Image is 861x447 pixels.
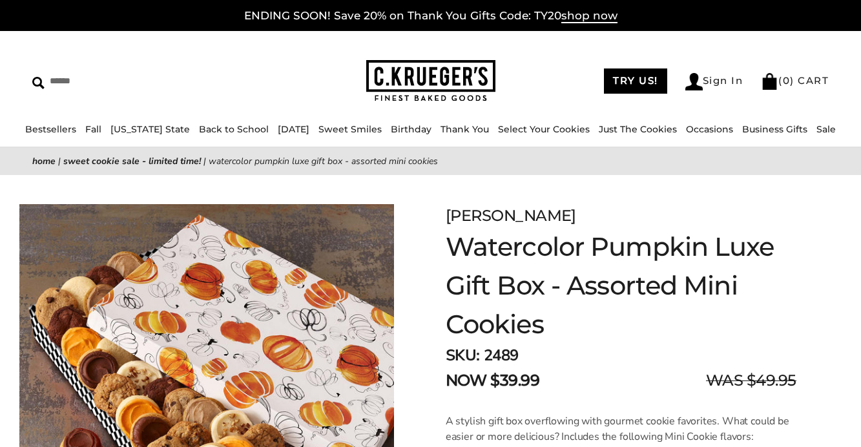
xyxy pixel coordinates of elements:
[686,123,733,135] a: Occasions
[278,123,309,135] a: [DATE]
[761,73,778,90] img: Bag
[58,155,61,167] span: |
[685,73,743,90] a: Sign In
[446,227,796,344] h1: Watercolor Pumpkin Luxe Gift Box - Assorted Mini Cookies
[783,74,791,87] span: 0
[561,9,617,23] span: shop now
[199,123,269,135] a: Back to School
[203,155,206,167] span: |
[25,123,76,135] a: Bestsellers
[32,77,45,89] img: Search
[85,123,101,135] a: Fall
[761,74,829,87] a: (0) CART
[318,123,382,135] a: Sweet Smiles
[32,155,56,167] a: Home
[391,123,431,135] a: Birthday
[498,123,590,135] a: Select Your Cookies
[110,123,190,135] a: [US_STATE] State
[32,154,829,169] nav: breadcrumbs
[63,155,201,167] a: Sweet Cookie Sale - Limited Time!
[446,345,480,366] strong: SKU:
[441,123,489,135] a: Thank You
[446,413,796,444] p: A stylish gift box overflowing with gourmet cookie favorites. What could be easier or more delici...
[599,123,677,135] a: Just The Cookies
[604,68,667,94] a: TRY US!
[209,155,438,167] span: Watercolor Pumpkin Luxe Gift Box - Assorted Mini Cookies
[706,369,796,392] span: WAS $49.95
[484,345,519,366] span: 2489
[742,123,807,135] a: Business Gifts
[816,123,836,135] a: Sale
[32,71,216,91] input: Search
[366,60,495,102] img: C.KRUEGER'S
[685,73,703,90] img: Account
[244,9,617,23] a: ENDING SOON! Save 20% on Thank You Gifts Code: TY20shop now
[446,369,539,392] span: NOW $39.99
[446,204,796,227] div: [PERSON_NAME]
